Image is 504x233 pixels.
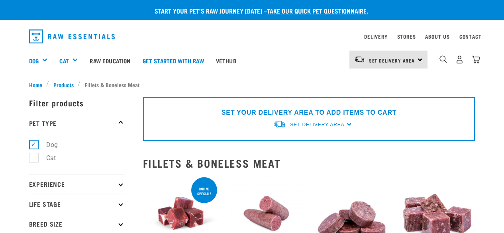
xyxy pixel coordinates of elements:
[267,9,368,12] a: take our quick pet questionnaire.
[191,183,217,200] div: ONLINE SPECIAL!
[29,80,42,89] span: Home
[29,113,125,133] p: Pet Type
[455,55,464,64] img: user.png
[29,56,39,65] a: Dog
[369,59,415,62] span: Set Delivery Area
[143,157,475,169] h2: Fillets & Boneless Meat
[364,35,387,38] a: Delivery
[29,29,115,43] img: Raw Essentials Logo
[290,122,344,127] span: Set Delivery Area
[222,108,396,117] p: SET YOUR DELIVERY AREA TO ADD ITEMS TO CART
[439,55,447,63] img: home-icon-1@2x.png
[53,80,74,89] span: Products
[84,45,136,76] a: Raw Education
[472,55,480,64] img: home-icon@2x.png
[23,26,482,47] nav: dropdown navigation
[397,35,416,38] a: Stores
[29,174,125,194] p: Experience
[425,35,449,38] a: About Us
[273,120,286,128] img: van-moving.png
[459,35,482,38] a: Contact
[49,80,78,89] a: Products
[29,194,125,214] p: Life Stage
[59,56,69,65] a: Cat
[354,56,365,63] img: van-moving.png
[29,80,475,89] nav: breadcrumbs
[33,153,59,163] label: Cat
[33,140,61,150] label: Dog
[210,45,242,76] a: Vethub
[29,80,47,89] a: Home
[137,45,210,76] a: Get started with Raw
[29,93,125,113] p: Filter products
